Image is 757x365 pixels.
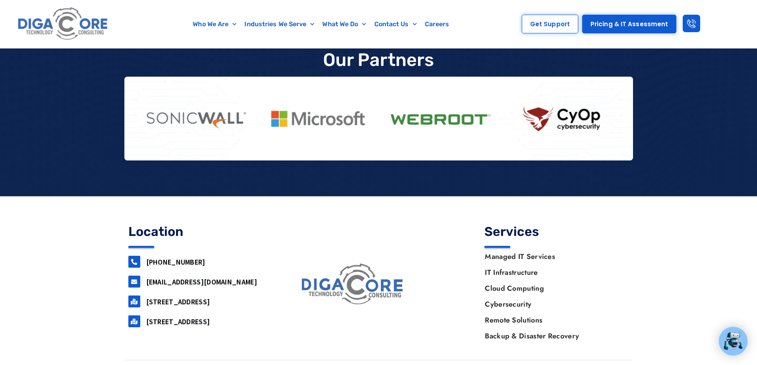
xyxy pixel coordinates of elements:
img: digacore logo [298,261,408,309]
img: webroot logo [387,106,494,132]
a: Managed IT Services [477,249,629,265]
a: 732-646-5725 [128,256,140,268]
a: Cybersecurity [477,296,629,312]
a: Remote Solutions [477,312,629,328]
a: [STREET_ADDRESS] [146,317,210,326]
a: IT Infrastructure [477,265,629,280]
a: Who We Are [189,15,240,33]
nav: Menu [149,15,494,33]
span: Pricing & IT Assessment [590,21,668,27]
a: Backup & Disaster Recovery [477,328,629,344]
h4: Services [484,225,629,238]
a: Get Support [522,15,578,33]
a: Careers [421,15,453,33]
img: Microsoft Logo [265,106,371,132]
a: Industries We Serve [240,15,318,33]
a: [STREET_ADDRESS] [146,297,210,306]
img: Digacore logo 1 [15,4,111,44]
a: What We Do [318,15,370,33]
a: [EMAIL_ADDRESS][DOMAIN_NAME] [146,277,257,286]
a: support@digacore.com [128,276,140,288]
img: CyOp Cybersecurity [509,99,616,138]
a: Cloud Computing [477,280,629,296]
span: Get Support [530,21,570,27]
img: sonicwall logo [142,106,249,132]
h4: Location [128,225,273,238]
nav: Menu [477,249,629,344]
a: 2917 Penn Forest Blvd, Roanoke, VA 24018 [128,315,140,327]
p: Our Partners [323,49,434,70]
a: Pricing & IT Assessment [582,15,676,33]
a: [PHONE_NUMBER] [146,257,205,267]
a: 160 airport road, Suite 201, Lakewood, NJ, 08701 [128,295,140,307]
a: Contact Us [370,15,421,33]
